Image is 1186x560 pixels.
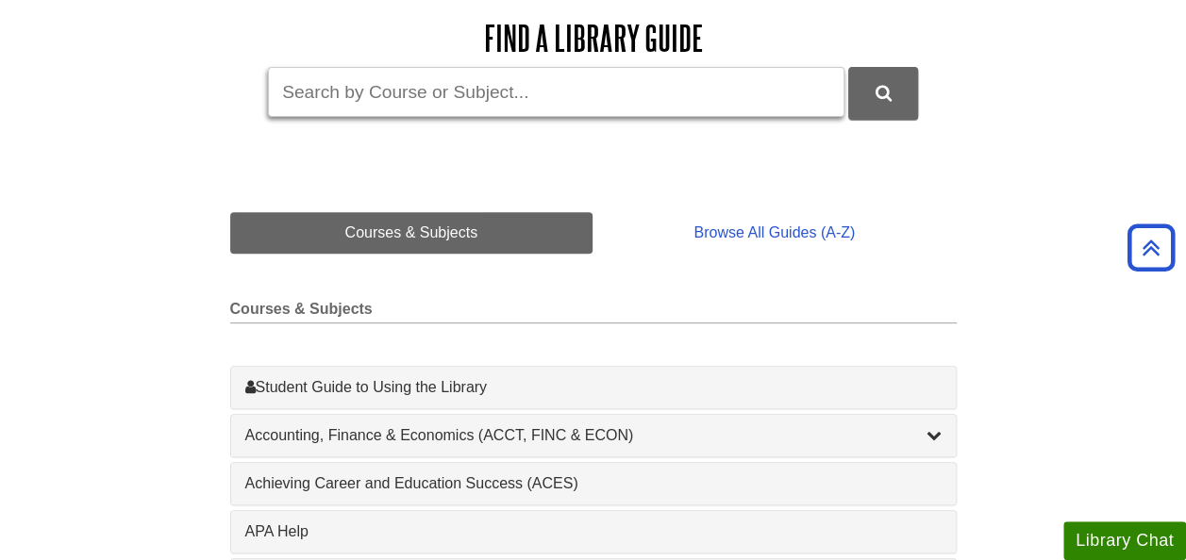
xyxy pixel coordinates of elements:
input: Search by Course or Subject... [268,67,844,117]
h2: Courses & Subjects [230,301,957,323]
a: Back to Top [1121,235,1181,260]
i: Search Library Guides [876,85,892,102]
button: DU Library Guides Search [848,67,918,119]
a: Student Guide to Using the Library [245,376,942,399]
a: Accounting, Finance & Economics (ACCT, FINC & ECON) [245,424,942,447]
a: Browse All Guides (A-Z) [593,212,956,254]
a: Courses & Subjects [230,212,593,254]
button: Library Chat [1063,521,1186,560]
a: APA Help [245,520,942,543]
h2: Find a Library Guide [230,19,957,58]
a: Achieving Career and Education Success (ACES) [245,472,942,495]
